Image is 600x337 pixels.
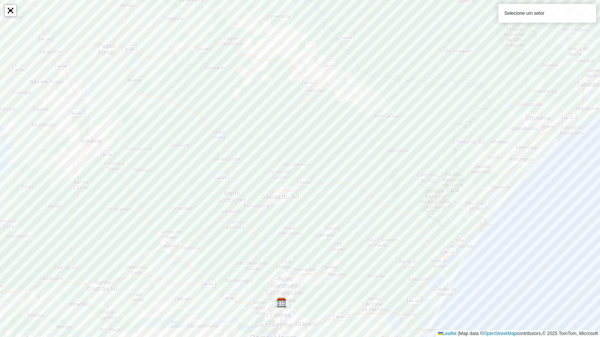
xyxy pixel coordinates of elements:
a: Abrir mapa em tela cheia [5,5,16,16]
div: Map data © contributors,© 2025 TomTom, Microsoft [436,330,600,337]
a: Leaflet [438,331,457,336]
span: | [458,331,459,336]
div: Selecione um setor [498,4,596,23]
a: OpenStreetMap [484,331,517,336]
